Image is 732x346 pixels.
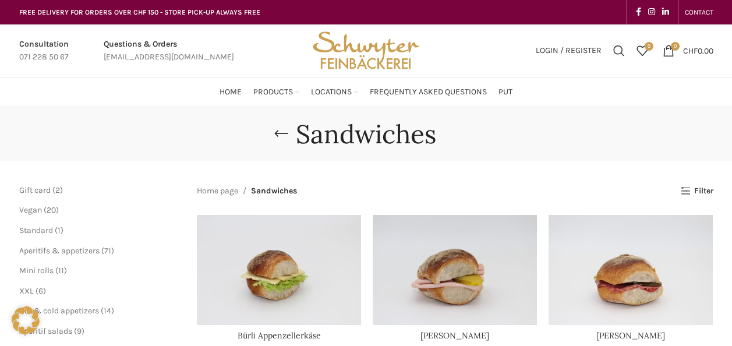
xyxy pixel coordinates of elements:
[596,330,665,341] a: [PERSON_NAME]
[679,1,719,24] div: Secondary navigation
[607,39,631,62] a: Search
[58,225,61,235] span: 1
[197,215,361,324] a: Bürli Appenzellerkäse
[632,4,645,20] a: Facebook social link
[19,286,34,296] a: XXL
[309,45,423,55] a: Site logo
[267,122,296,146] a: Go back
[631,39,654,62] a: 0
[253,87,293,98] span: Products
[77,326,82,336] span: 9
[498,87,512,98] span: Put
[683,45,698,55] span: CHF
[536,47,602,55] span: Login / Register
[674,43,677,49] font: 0
[657,39,719,62] a: 0 CHF0.00
[19,38,69,64] a: Infobox link
[370,87,487,98] span: Frequently Asked Questions
[645,42,653,51] span: 0
[19,225,53,235] a: Standard
[607,39,631,62] div: Suchen
[104,306,111,316] span: 14
[19,246,100,256] a: Aperitifs & appetizers
[13,80,719,104] div: Main navigation
[549,215,713,324] a: Bürli Salami
[685,1,713,24] a: CONTACT
[659,4,673,20] a: Linkedin social link
[530,39,607,62] a: Login / Register
[311,87,352,98] span: Locations
[104,38,234,64] a: Infobox link
[251,185,297,197] span: Sandwiches
[19,266,54,276] a: Mini rolls
[19,306,99,316] a: Hot & cold appetizers
[220,80,242,104] a: Home
[19,205,42,215] a: Vegan
[19,185,51,195] a: Gift card
[420,330,489,341] a: [PERSON_NAME]
[681,186,713,196] a: Filter
[631,39,654,62] div: Meine Wunschliste
[238,330,321,341] a: Bürli Appenzellerkäse
[645,4,659,20] a: Instagram social link
[55,185,60,195] span: 2
[19,8,260,16] span: FREE DELIVERY FOR ORDERS OVER CHF 150 - STORE PICK-UP ALWAYS FREE
[373,215,537,324] a: Bürli Fleischkäse
[683,45,713,55] bdi: 0.00
[498,80,512,104] a: Put
[311,80,358,104] a: Locations
[220,87,242,98] span: Home
[197,185,238,197] a: Home page
[296,119,436,150] h1: Sandwiches
[104,246,111,256] span: 71
[47,205,56,215] span: 20
[197,185,297,197] nav: Breadcrumb
[38,286,43,296] span: 6
[253,80,299,104] a: Products
[370,80,487,104] a: Frequently Asked Questions
[58,266,64,276] span: 11
[309,24,423,77] img: Schwyter Bakery
[685,8,713,16] span: CONTACT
